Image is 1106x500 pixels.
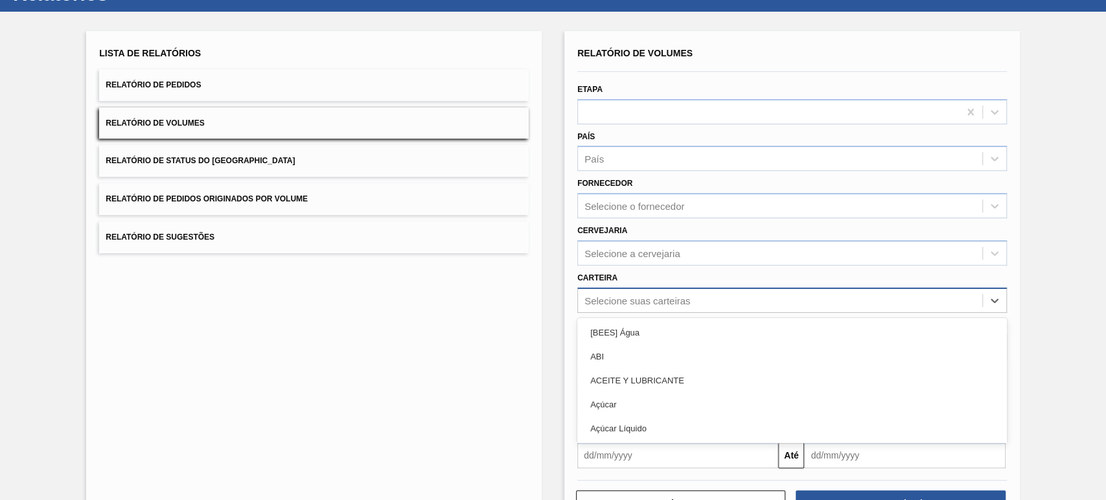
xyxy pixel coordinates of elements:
[584,247,680,258] div: Selecione a cervejaria
[99,222,529,253] button: Relatório de Sugestões
[577,369,1007,392] div: ACEITE Y LUBRICANTE
[577,440,1007,464] div: Açúcar Mascavo
[577,48,693,58] span: Relatório de Volumes
[106,156,295,165] span: Relatório de Status do [GEOGRAPHIC_DATA]
[584,295,690,306] div: Selecione suas carteiras
[577,392,1007,416] div: Açúcar
[99,145,529,177] button: Relatório de Status do [GEOGRAPHIC_DATA]
[106,80,201,89] span: Relatório de Pedidos
[584,153,604,165] div: País
[804,442,1005,468] input: dd/mm/yyyy
[577,226,627,235] label: Cervejaria
[577,179,632,188] label: Fornecedor
[584,201,684,212] div: Selecione o fornecedor
[99,69,529,101] button: Relatório de Pedidos
[106,194,308,203] span: Relatório de Pedidos Originados por Volume
[99,48,201,58] span: Lista de Relatórios
[106,233,214,242] span: Relatório de Sugestões
[577,416,1007,440] div: Açúcar Líquido
[577,321,1007,345] div: [BEES] Água
[577,132,595,141] label: País
[778,442,804,468] button: Até
[577,273,617,282] label: Carteira
[99,183,529,215] button: Relatório de Pedidos Originados por Volume
[577,442,778,468] input: dd/mm/yyyy
[106,119,204,128] span: Relatório de Volumes
[99,108,529,139] button: Relatório de Volumes
[577,345,1007,369] div: ABI
[577,85,603,94] label: Etapa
